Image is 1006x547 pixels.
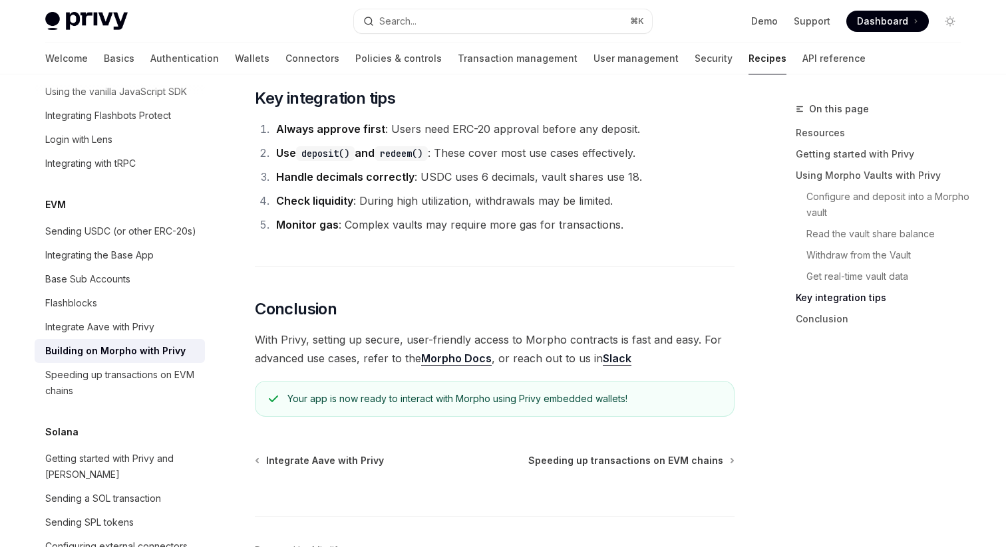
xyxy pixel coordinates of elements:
[45,451,197,483] div: Getting started with Privy and [PERSON_NAME]
[45,156,136,171] div: Integrating with tRPC
[857,15,908,28] span: Dashboard
[45,367,197,399] div: Speeding up transactions on EVM chains
[379,13,417,29] div: Search...
[796,245,971,266] a: Withdraw from the Vault
[375,146,428,161] code: redeem()
[276,146,428,160] strong: Use and
[458,43,578,74] a: Transaction management
[630,16,644,27] span: ⌘ K
[276,218,339,231] strong: Monitor gas
[287,392,721,405] div: Your app is now ready to interact with Morpho using Privy embedded wallets!
[695,43,733,74] a: Security
[45,132,112,148] div: Login with Lens
[272,144,735,162] li: : These cover most use cases effectively.
[45,424,79,440] h5: Solana
[796,165,971,186] a: Using Morpho Vaults with Privy
[45,223,196,239] div: Sending USDC (or other ERC-20s)
[272,191,735,210] li: : During high utilization, withdrawals may be limited.
[45,514,134,530] div: Sending SPL tokens
[796,186,971,223] a: Configure and deposit into a Morpho vault
[272,215,735,234] li: : Complex vaults may require more gas for transactions.
[45,108,171,124] div: Integrating Flashbots Protect
[35,267,205,291] a: Base Sub Accounts
[796,287,971,308] a: Key integration tips
[939,11,961,32] button: Toggle dark mode
[354,9,652,33] button: Open search
[528,454,733,467] a: Speeding up transactions on EVM chains
[45,247,154,263] div: Integrating the Base App
[802,43,866,74] a: API reference
[35,128,205,152] a: Login with Lens
[45,343,186,359] div: Building on Morpho with Privy
[35,152,205,175] a: Integrating with tRPC
[269,393,278,404] svg: Check
[296,146,355,161] code: deposit()
[846,11,929,32] a: Dashboard
[421,352,492,366] a: Morpho Docs
[276,194,353,207] strong: Check liquidity
[45,491,161,506] div: Sending a SOL transaction
[45,295,97,311] div: Flashblocks
[276,122,385,136] strong: Always approve first
[255,330,735,368] span: With Privy, setting up secure, user-friendly access to Morpho contracts is fast and easy. For adv...
[35,291,205,315] a: Flashblocks
[104,43,134,74] a: Basics
[255,298,337,320] span: Conclusion
[35,487,205,510] a: Sending a SOL transaction
[528,454,723,467] span: Speeding up transactions on EVM chains
[150,43,219,74] a: Authentication
[796,266,971,287] a: Get real-time vault data
[235,43,269,74] a: Wallets
[256,454,384,467] a: Integrate Aave with Privy
[266,454,384,467] span: Integrate Aave with Privy
[749,43,786,74] a: Recipes
[272,167,735,186] li: : USDC uses 6 decimals, vault shares use 18.
[272,120,735,138] li: : Users need ERC-20 approval before any deposit.
[603,352,631,366] a: Slack
[45,319,154,335] div: Integrate Aave with Privy
[35,315,205,339] a: Integrate Aave with Privy
[35,447,205,487] a: Getting started with Privy and [PERSON_NAME]
[35,243,205,267] a: Integrating the Base App
[255,88,395,109] span: Key integration tips
[809,101,869,117] span: On this page
[796,144,971,165] a: Getting started with Privy
[593,43,679,74] a: User management
[796,223,971,245] a: Read the vault share balance
[35,219,205,243] a: Sending USDC (or other ERC-20s)
[45,12,128,31] img: light logo
[35,363,205,403] a: Speeding up transactions on EVM chains
[794,15,830,28] a: Support
[35,510,205,534] a: Sending SPL tokens
[45,271,130,287] div: Base Sub Accounts
[355,43,442,74] a: Policies & controls
[285,43,339,74] a: Connectors
[35,104,205,128] a: Integrating Flashbots Protect
[796,308,971,330] a: Conclusion
[45,197,66,213] h5: EVM
[276,170,415,183] strong: Handle decimals correctly
[35,339,205,363] a: Building on Morpho with Privy
[751,15,778,28] a: Demo
[796,122,971,144] a: Resources
[45,43,88,74] a: Welcome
